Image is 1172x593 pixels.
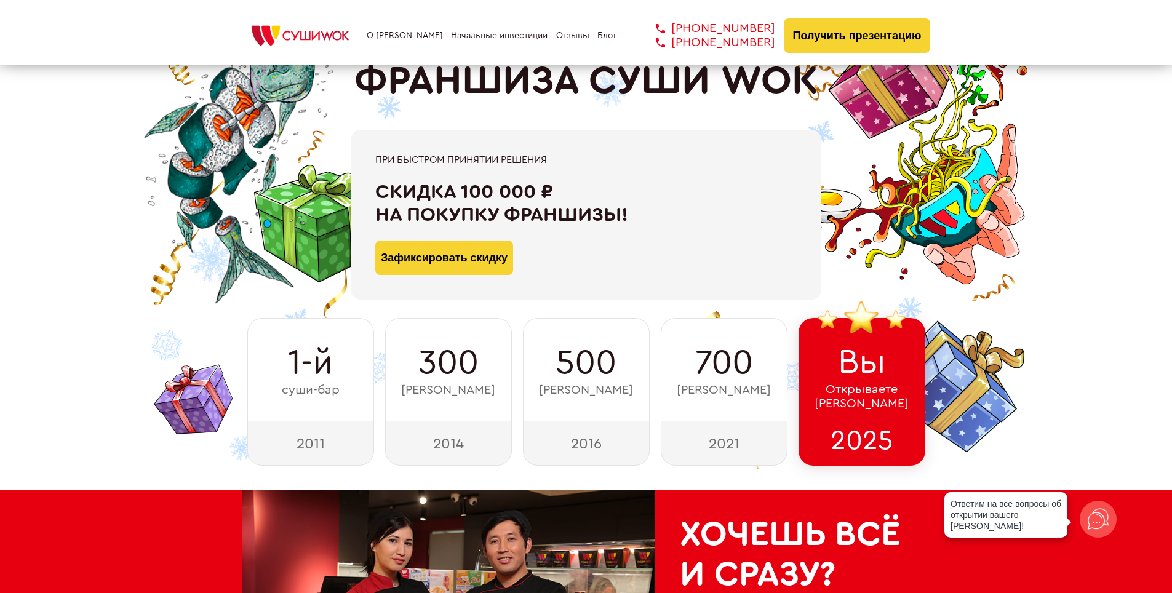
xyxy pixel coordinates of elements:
a: О [PERSON_NAME] [367,31,443,41]
a: Отзывы [556,31,589,41]
div: Ответим на все вопросы об открытии вашего [PERSON_NAME]! [944,492,1067,538]
span: 500 [556,343,616,383]
a: [PHONE_NUMBER] [637,22,775,36]
div: При быстром принятии решения [375,154,797,165]
span: [PERSON_NAME] [401,383,495,397]
button: Зафиксировать скидку [375,241,513,275]
span: [PERSON_NAME] [677,383,771,397]
div: 2025 [799,421,925,466]
span: 700 [695,343,753,383]
div: 2014 [385,421,512,466]
button: Получить презентацию [784,18,931,53]
span: 1-й [288,343,333,383]
a: [PHONE_NUMBER] [637,36,775,50]
div: 2016 [523,421,650,466]
span: 300 [418,343,479,383]
h1: ФРАНШИЗА СУШИ WOK [354,58,818,104]
a: Блог [597,31,617,41]
span: суши-бар [282,383,340,397]
span: Вы [838,343,886,382]
div: 2011 [247,421,374,466]
span: Открываете [PERSON_NAME] [815,383,909,411]
img: СУШИWOK [242,22,359,49]
a: Начальные инвестиции [451,31,548,41]
span: [PERSON_NAME] [539,383,633,397]
div: Скидка 100 000 ₽ на покупку франшизы! [375,181,797,226]
div: 2021 [661,421,787,466]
